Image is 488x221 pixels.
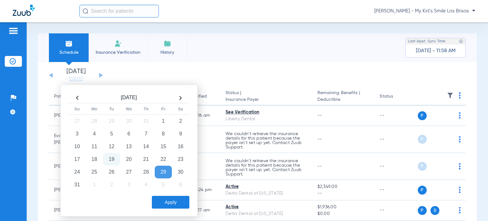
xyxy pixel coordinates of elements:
[375,180,417,200] td: --
[375,106,417,126] td: --
[226,204,307,211] div: Active
[459,112,461,119] img: group-dot-blue.svg
[317,190,370,197] span: --
[57,68,95,82] li: [DATE]
[459,163,461,169] img: group-dot-blue.svg
[375,153,417,180] td: --
[459,92,461,99] img: group-dot-blue.svg
[79,5,159,17] input: Search for patients
[418,186,427,195] span: P
[416,48,456,54] span: [DATE] - 11:58 AM
[312,88,375,106] th: Remaining Benefits |
[57,76,95,82] a: [DATE]
[226,96,307,103] span: Insurance Payer
[13,5,35,16] img: Zuub Logo
[430,206,439,215] span: S
[418,206,427,215] span: P
[226,132,307,149] p: We couldn’t retrieve the insurance details for this patient because the payer isn’t set up yet. C...
[176,153,220,180] td: --
[226,159,307,176] p: We couldn’t retrieve the insurance details for this patient because the payer isn’t set up yet. C...
[317,113,322,118] span: --
[317,164,322,169] span: --
[226,183,307,190] div: Active
[418,135,427,144] span: P
[181,93,215,100] div: Last Verified
[54,93,82,100] div: Patient Name
[93,49,143,56] span: Insurance Verification
[317,137,322,142] span: --
[176,106,220,126] td: [DATE] 1:16 AM
[114,40,122,47] img: Manual Insurance Verification
[176,200,220,221] td: [DATE] 1:17 AM
[317,183,370,190] span: $2,349.00
[226,109,307,116] div: See Verification
[447,92,453,99] img: filter.svg
[176,126,220,153] td: --
[54,93,94,100] div: Patient Name
[226,211,307,217] div: Delta Dental of [US_STATE]
[408,38,446,45] span: Last Appt. Sync Time:
[176,180,220,200] td: [DATE] 7:24 PM
[459,187,461,193] img: group-dot-blue.svg
[456,190,488,221] iframe: Chat Widget
[8,27,18,35] img: hamburger-icon
[459,136,461,142] img: group-dot-blue.svg
[459,39,463,44] img: last sync help info
[374,8,475,14] span: [PERSON_NAME] - My Kid's Smile Las Brisas
[418,162,427,171] span: P
[65,40,73,47] img: Schedule
[152,196,189,209] button: Apply
[317,96,370,103] span: Deductible
[152,49,182,56] span: History
[317,211,370,217] span: $0.00
[220,88,312,106] th: Status |
[375,88,417,106] th: Status
[375,126,417,153] td: --
[317,204,370,211] span: $1,936.00
[375,200,417,221] td: --
[226,190,307,197] div: Delta Dental of [US_STATE]
[83,8,88,14] img: Search Icon
[418,111,427,120] span: P
[226,116,307,122] div: Liberty Dental
[54,49,84,56] span: Schedule
[164,40,171,47] img: History
[86,93,172,103] th: [DATE]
